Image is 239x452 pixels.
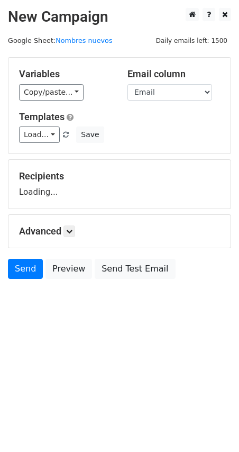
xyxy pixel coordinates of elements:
[19,170,220,182] h5: Recipients
[19,170,220,198] div: Loading...
[19,126,60,143] a: Load...
[45,259,92,279] a: Preview
[19,84,84,101] a: Copy/paste...
[19,111,65,122] a: Templates
[152,37,231,44] a: Daily emails left: 1500
[19,225,220,237] h5: Advanced
[8,259,43,279] a: Send
[8,37,113,44] small: Google Sheet:
[8,8,231,26] h2: New Campaign
[95,259,175,279] a: Send Test Email
[19,68,112,80] h5: Variables
[56,37,112,44] a: Nombres nuevos
[76,126,104,143] button: Save
[152,35,231,47] span: Daily emails left: 1500
[127,68,220,80] h5: Email column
